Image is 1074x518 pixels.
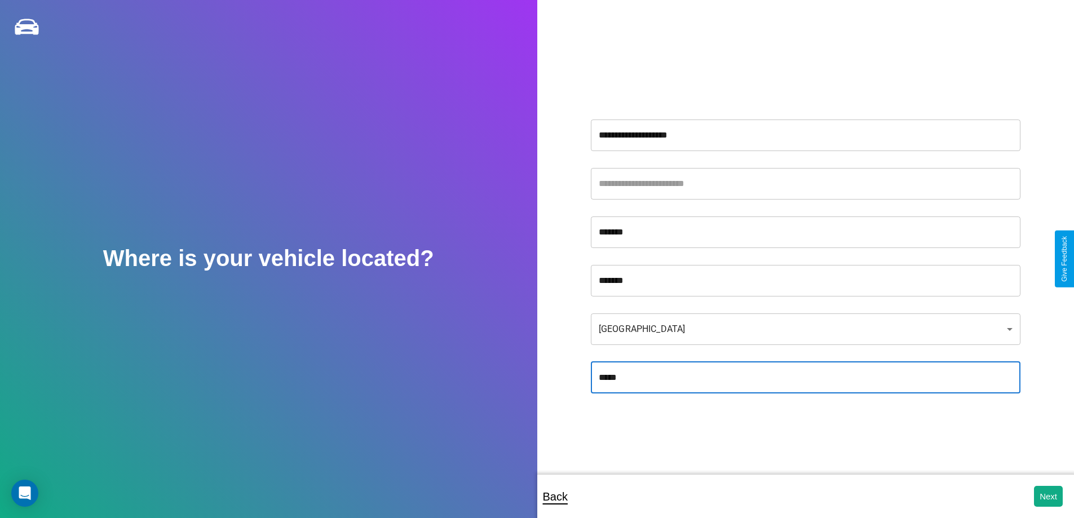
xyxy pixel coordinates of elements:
[1034,486,1063,507] button: Next
[591,313,1020,345] div: [GEOGRAPHIC_DATA]
[1060,236,1068,282] div: Give Feedback
[543,486,568,507] p: Back
[11,480,38,507] div: Open Intercom Messenger
[103,246,434,271] h2: Where is your vehicle located?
